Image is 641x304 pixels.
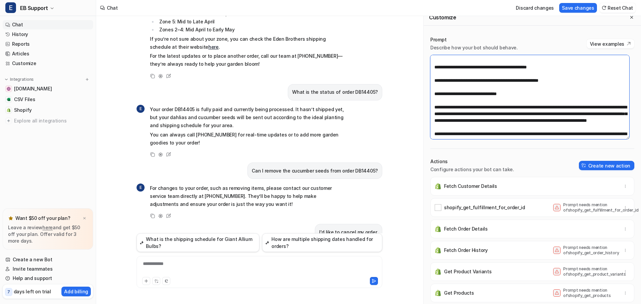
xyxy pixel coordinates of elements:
img: Fetch Order Details icon [435,226,441,232]
p: Add billing [64,288,88,295]
button: View examples [587,39,634,48]
img: Get Products icon [435,290,441,296]
a: here [208,44,219,50]
p: Prompt needs mention of shopify_get_fulfillment_for_order_id [563,202,617,213]
p: Leave a review and get $50 off your plan. Offer valid for 3 more days. [8,224,88,244]
p: I'd like to cancel my order. [319,228,378,236]
p: Configure actions your bot can take. [430,166,514,173]
a: here [42,225,53,230]
p: If you’re not sure about your zone, you can check the Eden Brothers shipping schedule at their we... [150,35,345,51]
button: Add billing [61,287,91,296]
p: Want $50 off your plan? [15,215,70,222]
p: What is the status of order DB14405? [292,88,378,96]
p: Fetch Order Details [444,226,488,232]
a: Customize [3,59,93,68]
img: Fetch Order History icon [435,247,441,254]
p: For the latest updates or to place another order, call our team at [PHONE_NUMBER]—they’re always ... [150,52,345,68]
a: Reports [3,39,93,49]
span: EB Support [20,3,48,13]
span: E [137,105,145,113]
p: Describe how your bot should behave. [430,44,518,51]
button: Discard changes [513,3,557,13]
a: Invite teammates [3,264,93,274]
li: Zones 2–4: Mid April to Early May [157,26,345,34]
p: Can I remove the cucumber seeds from order DB14405? [252,167,378,175]
button: Integrations [3,76,36,83]
a: Articles [3,49,93,58]
span: CSV Files [14,96,35,103]
p: 7 [7,289,10,295]
button: Reset Chat [600,3,636,13]
img: star [8,216,13,221]
h2: Customize [429,14,456,21]
p: Prompt needs mention of shopify_get_order_history [563,245,617,256]
button: What is the shipping schedule for Giant Allium Bulbs? [137,233,259,252]
img: CSV Files [7,97,11,101]
p: Fetch Order History [444,247,488,254]
p: Get Products [444,290,474,296]
p: You can always call [PHONE_NUMBER] for real-time updates or to add more garden goodies to your or... [150,131,345,147]
button: How are multiple shipping dates handled for orders? [262,233,382,252]
p: days left on trial [14,288,51,295]
p: Fetch Customer Details [444,183,497,190]
img: x [82,216,86,221]
p: Prompt needs mention of shopify_get_products [563,288,617,298]
img: shopify_get_fulfillment_for_order_id icon [435,204,441,211]
span: E [5,2,16,13]
img: Get Product Variants icon [435,268,441,275]
img: www.edenbrothers.com [7,87,11,91]
button: Close flyout [628,13,636,21]
img: Shopify [7,108,11,112]
a: Create a new Bot [3,255,93,264]
p: Get Product Variants [444,268,491,275]
p: shopify_get_fulfillment_for_order_id [444,204,525,211]
p: For changes to your order, such as removing items, please contact our customer service team direc... [150,184,345,208]
span: E [137,184,145,192]
button: Create new action [579,161,634,170]
a: www.edenbrothers.com[DOMAIN_NAME] [3,84,93,93]
li: Zone 5: Mid to Late April [157,18,345,26]
a: ShopifyShopify [3,105,93,115]
p: Actions [430,158,514,165]
img: menu_add.svg [85,77,89,82]
img: explore all integrations [5,117,12,124]
a: History [3,30,93,39]
span: [DOMAIN_NAME] [14,85,52,92]
a: Chat [3,20,93,29]
a: Explore all integrations [3,116,93,125]
div: Chat [107,4,118,11]
p: Prompt [430,36,518,43]
span: Explore all integrations [14,115,90,126]
p: Integrations [10,77,34,82]
button: Save changes [559,3,597,13]
a: CSV FilesCSV Files [3,95,93,104]
p: Prompt needs mention of shopify_get_product_variants [563,266,617,277]
a: Help and support [3,274,93,283]
img: expand menu [4,77,9,82]
img: create-action-icon.svg [582,163,586,168]
p: Your order DB14405 is fully paid and currently being processed. It hasn’t shipped yet, but your d... [150,105,345,129]
img: Fetch Customer Details icon [435,183,441,190]
img: reset [602,5,606,10]
span: Shopify [14,107,32,113]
